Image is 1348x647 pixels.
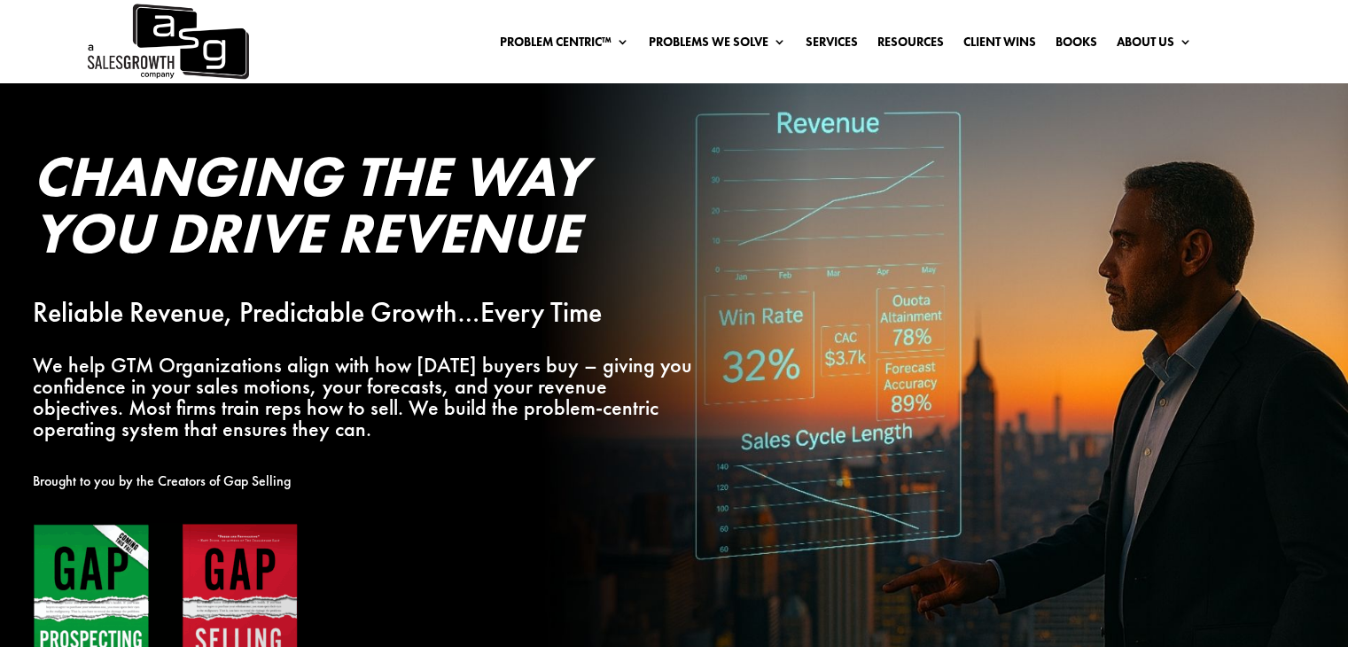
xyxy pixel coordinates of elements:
a: Client Wins [963,35,1036,55]
p: Brought to you by the Creators of Gap Selling [33,471,697,492]
a: Resources [877,35,944,55]
a: About Us [1117,35,1192,55]
a: Problem Centric™ [500,35,629,55]
p: Reliable Revenue, Predictable Growth…Every Time [33,302,697,323]
h2: Changing the Way You Drive Revenue [33,148,697,270]
a: Problems We Solve [649,35,786,55]
a: Services [806,35,858,55]
a: Books [1056,35,1097,55]
p: We help GTM Organizations align with how [DATE] buyers buy – giving you confidence in your sales ... [33,355,697,439]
